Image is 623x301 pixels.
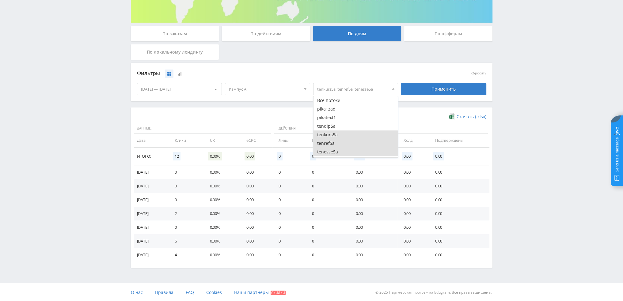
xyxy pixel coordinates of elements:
[131,289,143,295] span: О нас
[272,207,306,220] td: 0
[272,193,306,207] td: 0
[313,96,398,105] button: Все потоки
[134,234,169,248] td: [DATE]
[134,207,169,220] td: [DATE]
[433,152,444,160] span: 0.00
[131,44,219,60] div: По локальному лендингу
[240,193,272,207] td: 0.00
[306,134,350,147] td: Продажи
[306,179,350,193] td: 0
[404,26,492,41] div: По офферам
[204,179,240,193] td: 0.00%
[169,134,204,147] td: Клики
[137,83,222,95] div: [DATE] — [DATE]
[240,234,272,248] td: 0.00
[350,193,397,207] td: 0.00
[306,248,350,262] td: 0
[350,179,397,193] td: 0.00
[204,193,240,207] td: 0.00%
[397,179,429,193] td: 0.00
[310,152,316,160] span: 0
[204,234,240,248] td: 0.00%
[313,122,398,130] button: tendip5a
[274,123,348,134] span: Действия:
[272,220,306,234] td: 0
[397,234,429,248] td: 0.00
[277,152,283,160] span: 0
[351,123,488,134] span: Финансы:
[240,179,272,193] td: 0.00
[204,248,240,262] td: 0.00%
[306,165,350,179] td: 0
[169,207,204,220] td: 2
[429,248,489,262] td: 0.00
[134,220,169,234] td: [DATE]
[204,134,240,147] td: CR
[397,134,429,147] td: Холд
[272,134,306,147] td: Лиды
[429,134,489,147] td: Подтверждены
[313,139,398,148] button: tenref5a
[306,220,350,234] td: 0
[272,234,306,248] td: 0
[169,179,204,193] td: 0
[134,148,169,165] td: Итого:
[240,207,272,220] td: 0.00
[134,123,271,134] span: Данные:
[208,152,222,160] span: 0.00%
[169,165,204,179] td: 0
[449,114,486,120] a: Скачать (.xlsx)
[317,83,389,95] span: tenkurs5a, tenref5a, tenesse5a
[429,207,489,220] td: 0.00
[397,207,429,220] td: 0.00
[313,105,398,113] button: pika1zad
[222,26,310,41] div: По действиям
[397,248,429,262] td: 0.00
[204,207,240,220] td: 0.00%
[397,165,429,179] td: 0.00
[272,179,306,193] td: 0
[402,152,412,160] span: 0.00
[134,165,169,179] td: [DATE]
[240,248,272,262] td: 0.00
[401,83,486,95] div: Применить
[313,148,398,156] button: tenesse5a
[204,165,240,179] td: 0.00%
[169,193,204,207] td: 0
[272,165,306,179] td: 0
[397,220,429,234] td: 0.00
[169,220,204,234] td: 0
[206,289,222,295] span: Cookies
[272,248,306,262] td: 0
[350,165,397,179] td: 0.00
[173,152,181,160] span: 12
[131,26,219,41] div: По заказам
[313,130,398,139] button: tenkurs5a
[306,234,350,248] td: 0
[429,234,489,248] td: 0.00
[240,165,272,179] td: 0.00
[350,207,397,220] td: 0.00
[429,165,489,179] td: 0.00
[471,71,486,75] button: сбросить
[134,193,169,207] td: [DATE]
[240,134,272,147] td: eCPC
[271,291,286,295] span: Скидки
[240,220,272,234] td: 0.00
[313,113,398,122] button: pikatext1
[134,179,169,193] td: [DATE]
[169,234,204,248] td: 6
[449,113,454,119] img: xlsx
[137,69,398,78] div: Фильтры
[457,114,486,119] span: Скачать (.xlsx)
[429,220,489,234] td: 0.00
[306,193,350,207] td: 0
[350,248,397,262] td: 0.00
[306,207,350,220] td: 0
[169,248,204,262] td: 4
[204,220,240,234] td: 0.00%
[245,152,255,160] span: 0.00
[134,134,169,147] td: Дата
[313,26,401,41] div: По дням
[429,193,489,207] td: 0.00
